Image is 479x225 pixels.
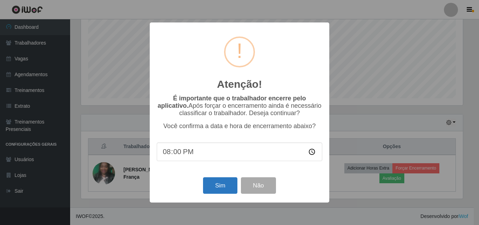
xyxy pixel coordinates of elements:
p: Você confirma a data e hora de encerramento abaixo? [157,123,322,130]
h2: Atenção! [217,78,262,91]
b: É importante que o trabalhador encerre pelo aplicativo. [157,95,306,109]
button: Não [241,177,276,194]
button: Sim [203,177,237,194]
p: Após forçar o encerramento ainda é necessário classificar o trabalhador. Deseja continuar? [157,95,322,117]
